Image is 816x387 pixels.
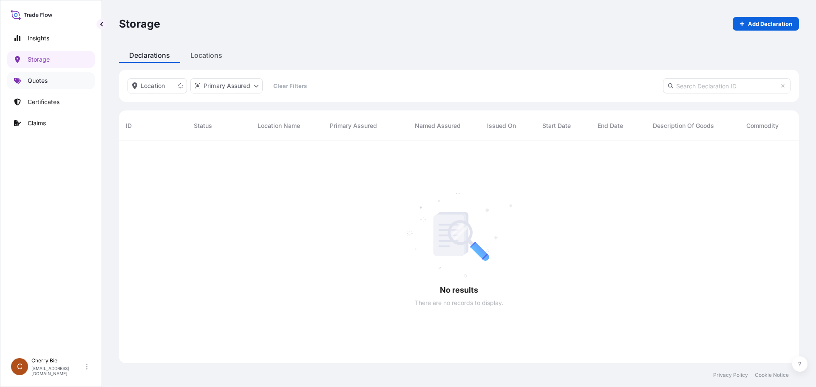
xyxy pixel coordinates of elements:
button: location Filter options [127,78,187,93]
p: Claims [28,119,46,127]
p: Storage [28,55,50,64]
div: Declarations [119,48,180,63]
a: Storage [7,51,95,68]
a: Insights [7,30,95,47]
p: Cherry Bie [31,357,84,364]
a: Add Declaration [733,17,799,31]
button: distributor Filter options [190,78,263,93]
span: Start Date [542,121,571,130]
p: Add Declaration [748,20,792,28]
p: Storage [119,17,160,31]
span: Commodity [746,121,779,130]
button: Clear Filters [266,79,314,93]
span: C [17,362,23,371]
p: Certificates [28,98,59,106]
p: Clear Filters [273,82,307,90]
span: Primary Assured [330,121,377,130]
a: Certificates [7,93,95,110]
span: Issued On [487,121,516,130]
span: Status [194,121,212,130]
p: Insights [28,34,49,42]
a: Privacy Policy [713,372,748,379]
a: Cookie Notice [755,372,789,379]
span: Named Assured [415,121,461,130]
p: Quotes [28,76,48,85]
a: Quotes [7,72,95,89]
div: Locations [180,48,232,63]
input: Search Declaration ID [663,78,790,93]
span: End Date [598,121,623,130]
span: ID [126,121,132,130]
span: Location Name [258,121,300,130]
p: Primary Assured [204,82,250,90]
a: Claims [7,115,95,132]
span: Description of Goods [653,121,714,130]
p: Location [141,82,165,90]
p: [EMAIL_ADDRESS][DOMAIN_NAME] [31,366,84,376]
